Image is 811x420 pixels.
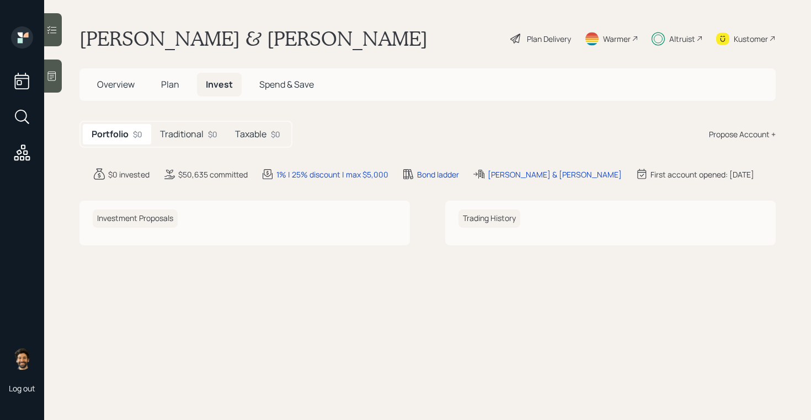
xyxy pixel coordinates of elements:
[161,78,179,90] span: Plan
[206,78,233,90] span: Invest
[97,78,135,90] span: Overview
[417,169,459,180] div: Bond ladder
[527,33,571,45] div: Plan Delivery
[160,129,204,139] h5: Traditional
[650,169,754,180] div: First account opened: [DATE]
[93,209,178,228] h6: Investment Proposals
[603,33,631,45] div: Warmer
[11,348,33,370] img: eric-schwartz-headshot.png
[235,129,266,139] h5: Taxable
[259,78,314,90] span: Spend & Save
[208,128,217,140] div: $0
[669,33,695,45] div: Altruist
[92,129,129,139] h5: Portfolio
[9,383,35,394] div: Log out
[458,209,520,228] h6: Trading History
[271,128,280,140] div: $0
[79,26,428,51] h1: [PERSON_NAME] & [PERSON_NAME]
[488,169,622,180] div: [PERSON_NAME] & [PERSON_NAME]
[734,33,768,45] div: Kustomer
[178,169,248,180] div: $50,635 committed
[133,128,142,140] div: $0
[108,169,150,180] div: $0 invested
[276,169,388,180] div: 1% | 25% discount | max $5,000
[709,128,776,140] div: Propose Account +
